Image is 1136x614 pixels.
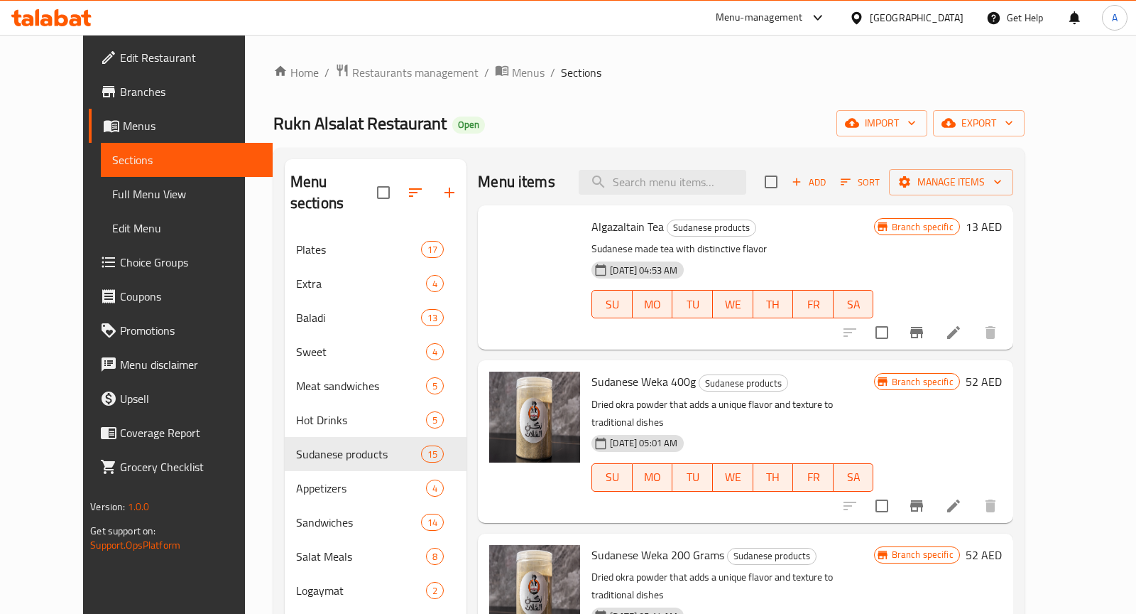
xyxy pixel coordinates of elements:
[672,290,713,318] button: TU
[900,316,934,350] button: Branch-specific-item
[273,63,1025,82] nav: breadcrumb
[432,176,466,210] button: Add section
[296,480,426,497] span: Appetizers
[120,288,261,305] span: Coupons
[120,254,261,271] span: Choice Groups
[120,424,261,441] span: Coverage Report
[296,411,426,429] div: Hot Drinks
[933,110,1025,136] button: export
[422,448,443,461] span: 15
[889,169,1013,195] button: Manage items
[716,9,803,26] div: Menu-management
[426,411,444,429] div: items
[561,64,601,81] span: Sections
[296,377,426,394] span: Meat sandwiches
[296,548,426,565] span: Salat Meals
[638,467,667,488] span: MO
[713,463,753,492] button: WE
[759,467,788,488] span: TH
[793,463,834,492] button: FR
[799,467,828,488] span: FR
[841,174,880,190] span: Sort
[123,117,261,134] span: Menus
[591,463,633,492] button: SU
[285,335,466,369] div: Sweet4
[101,177,273,211] a: Full Menu View
[296,343,426,360] div: Sweet
[296,514,421,531] div: Sandwiches
[335,63,479,82] a: Restaurants management
[421,446,444,463] div: items
[89,416,273,450] a: Coverage Report
[120,49,261,66] span: Edit Restaurant
[89,245,273,279] a: Choice Groups
[834,290,874,318] button: SA
[101,143,273,177] a: Sections
[973,316,1007,350] button: delete
[598,467,627,488] span: SU
[973,489,1007,523] button: delete
[672,463,713,492] button: TU
[1112,10,1118,26] span: A
[101,211,273,245] a: Edit Menu
[579,170,746,195] input: search
[713,290,753,318] button: WE
[966,217,1002,237] h6: 13 AED
[591,371,696,392] span: Sudanese Weka 400g
[90,536,180,554] a: Support.OpsPlatform
[793,290,834,318] button: FR
[89,75,273,109] a: Branches
[120,356,261,373] span: Menu disclaimer
[90,497,125,516] span: Version:
[421,309,444,326] div: items
[422,516,443,529] span: 14
[422,311,443,325] span: 13
[112,220,261,237] span: Edit Menu
[759,294,788,315] span: TH
[753,290,794,318] button: TH
[89,109,273,143] a: Menus
[591,240,873,258] p: Sudanese made tea with distinctive flavor
[489,372,580,463] img: Sudanese Weka 400g
[452,117,485,134] div: Open
[678,467,707,488] span: TU
[452,119,485,131] span: Open
[550,64,555,81] li: /
[633,290,673,318] button: MO
[427,379,443,393] span: 5
[120,390,261,407] span: Upsell
[426,275,444,292] div: items
[89,450,273,484] a: Grocery Checklist
[727,548,816,565] div: Sudanese products
[633,463,673,492] button: MO
[839,467,868,488] span: SA
[120,458,261,475] span: Grocery Checklist
[90,522,155,540] span: Get support on:
[112,151,261,168] span: Sections
[786,171,831,193] span: Add item
[753,463,794,492] button: TH
[285,505,466,539] div: Sandwiches14
[426,343,444,360] div: items
[427,584,443,598] span: 2
[296,241,421,258] div: Plates
[478,171,555,193] h2: Menu items
[285,301,466,335] div: Baladi13
[495,63,545,82] a: Menus
[128,497,150,516] span: 1.0.0
[120,322,261,339] span: Promotions
[667,220,756,237] div: Sudanese products
[273,107,447,139] span: Rukn Alsalat Restaurant
[296,275,426,292] span: Extra
[867,491,897,521] span: Select to update
[886,548,959,561] span: Branch specific
[398,176,432,210] span: Sort sections
[870,10,963,26] div: [GEOGRAPHIC_DATA]
[900,173,1002,191] span: Manage items
[699,375,787,392] span: Sudanese products
[296,309,421,326] div: Baladi
[945,324,962,341] a: Edit menu item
